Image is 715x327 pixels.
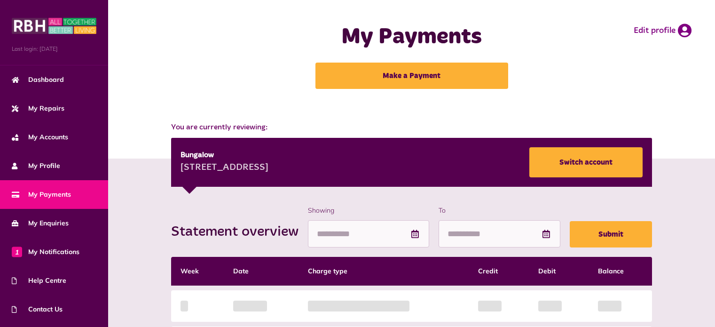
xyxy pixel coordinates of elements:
span: Dashboard [12,75,64,85]
a: Switch account [529,147,643,177]
span: 1 [12,247,22,257]
span: Help Centre [12,276,66,286]
h1: My Payments [269,24,554,51]
img: MyRBH [12,16,96,35]
div: [STREET_ADDRESS] [181,161,268,175]
span: Last login: [DATE] [12,45,96,53]
span: My Profile [12,161,60,171]
span: My Enquiries [12,218,69,228]
span: Contact Us [12,304,63,314]
span: My Payments [12,190,71,199]
div: Bungalow [181,150,268,161]
span: My Notifications [12,247,79,257]
span: You are currently reviewing: [171,122,652,133]
span: My Accounts [12,132,68,142]
span: My Repairs [12,104,64,113]
a: Edit profile [634,24,691,38]
a: Make a Payment [315,63,508,89]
